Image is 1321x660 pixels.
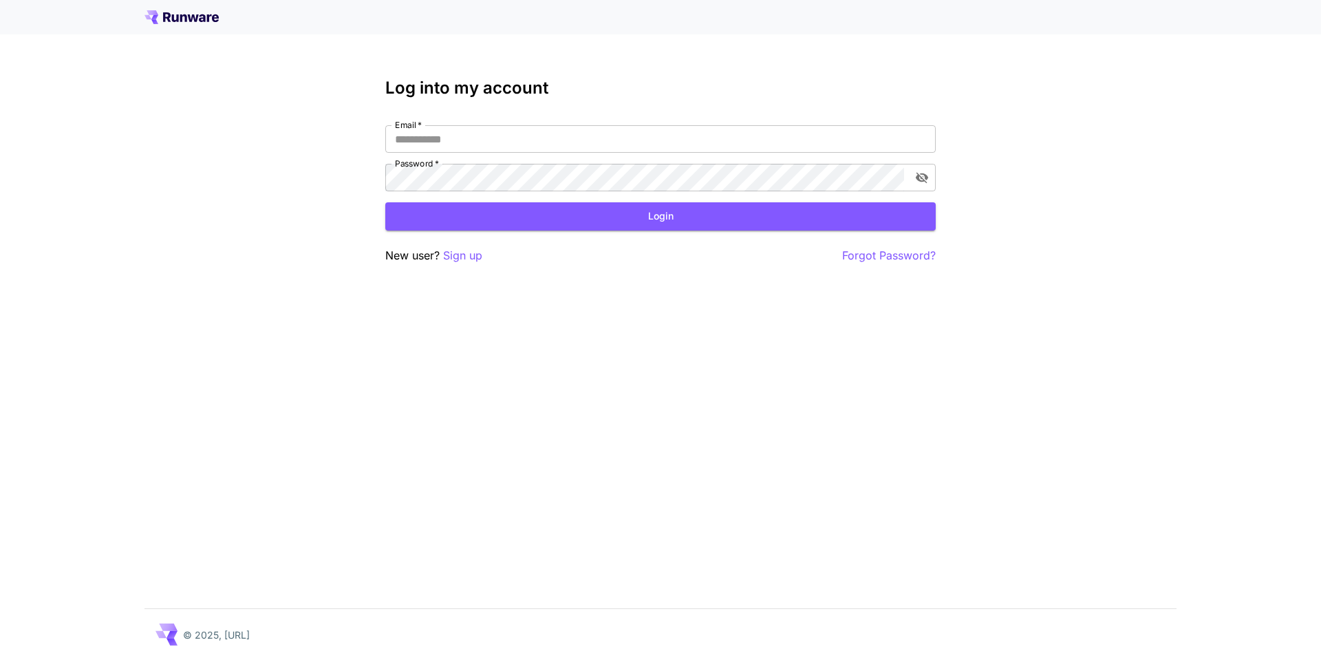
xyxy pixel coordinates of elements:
[183,628,250,642] p: © 2025, [URL]
[385,202,936,231] button: Login
[385,247,482,264] p: New user?
[395,119,422,131] label: Email
[842,247,936,264] button: Forgot Password?
[395,158,439,169] label: Password
[910,165,934,190] button: toggle password visibility
[385,78,936,98] h3: Log into my account
[443,247,482,264] button: Sign up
